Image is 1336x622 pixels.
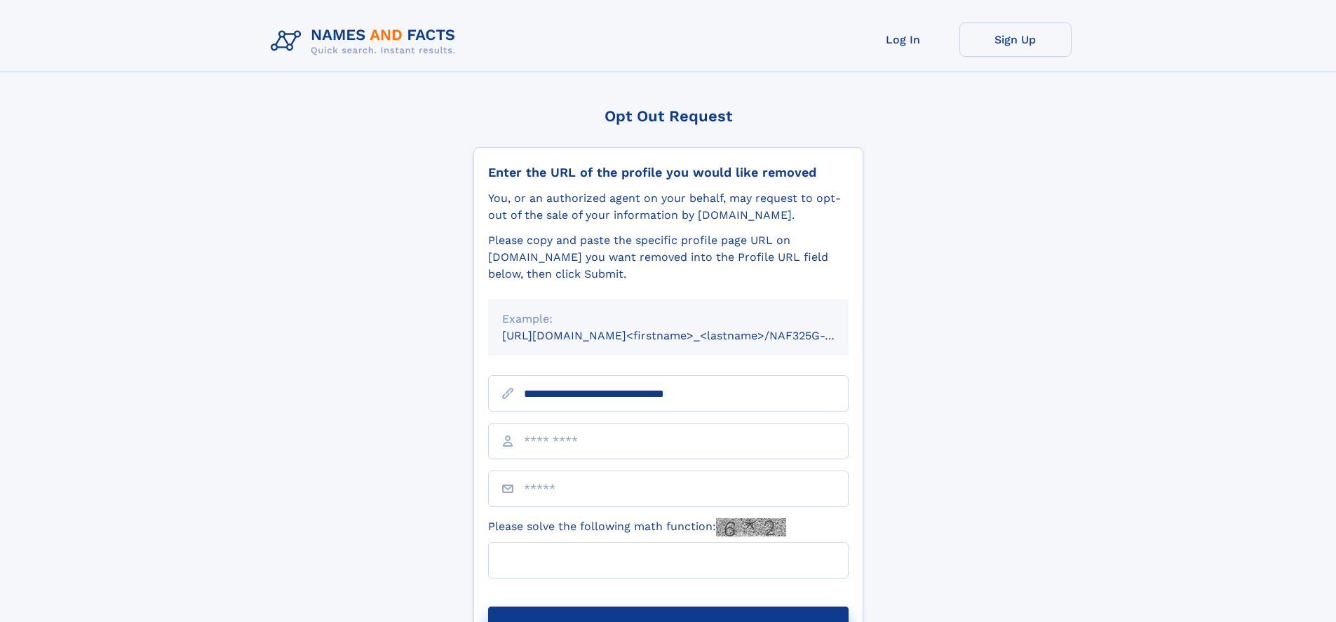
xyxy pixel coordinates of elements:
a: Sign Up [959,22,1072,57]
div: Enter the URL of the profile you would like removed [488,165,849,180]
img: Logo Names and Facts [265,22,467,60]
small: [URL][DOMAIN_NAME]<firstname>_<lastname>/NAF325G-xxxxxxxx [502,329,875,342]
div: Please copy and paste the specific profile page URL on [DOMAIN_NAME] you want removed into the Pr... [488,232,849,283]
div: You, or an authorized agent on your behalf, may request to opt-out of the sale of your informatio... [488,190,849,224]
div: Opt Out Request [473,107,863,125]
a: Log In [847,22,959,57]
label: Please solve the following math function: [488,518,786,536]
div: Example: [502,311,835,327]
